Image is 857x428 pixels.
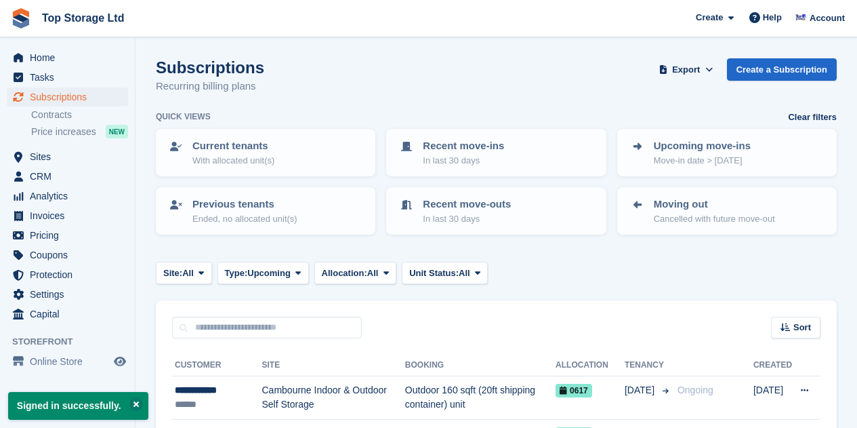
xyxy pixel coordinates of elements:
p: Ended, no allocated unit(s) [192,212,297,226]
a: menu [7,246,128,265]
span: Capital [30,305,111,324]
td: [DATE] [753,376,792,420]
a: menu [7,206,128,225]
p: Recent move-ins [423,138,504,154]
a: Clear filters [788,111,837,124]
span: All [459,267,470,280]
a: menu [7,48,128,67]
a: menu [7,187,128,206]
p: Previous tenants [192,197,297,212]
a: menu [7,226,128,245]
a: Contracts [31,109,128,121]
a: Previous tenants Ended, no allocated unit(s) [157,189,374,233]
span: All [182,267,194,280]
span: Sites [30,147,111,166]
button: Export [656,58,716,81]
span: Home [30,48,111,67]
th: Tenancy [625,355,672,376]
p: Current tenants [192,138,274,154]
p: Recurring billing plans [156,79,264,94]
span: Coupons [30,246,111,265]
button: Type: Upcoming [217,262,309,284]
span: 0617 [556,384,592,397]
img: Sam Topham [794,11,808,24]
a: menu [7,68,128,87]
th: Booking [405,355,556,376]
button: Allocation: All [314,262,397,284]
p: Upcoming move-ins [654,138,751,154]
a: menu [7,87,128,106]
p: Signed in successfully. [8,392,148,420]
p: With allocated unit(s) [192,154,274,168]
a: Recent move-ins In last 30 days [388,130,604,175]
span: Ongoing [677,385,713,395]
span: Unit Status: [409,267,459,280]
a: Upcoming move-ins Move-in date > [DATE] [619,130,835,175]
p: In last 30 days [423,212,511,226]
h1: Subscriptions [156,58,264,77]
th: Site [262,355,405,376]
a: Create a Subscription [727,58,837,81]
td: Cambourne Indoor & Outdoor Self Storage [262,376,405,420]
a: menu [7,167,128,186]
span: Online Store [30,352,111,371]
p: Move-in date > [DATE] [654,154,751,168]
h6: Quick views [156,111,211,123]
span: Subscriptions [30,87,111,106]
p: Cancelled with future move-out [654,212,775,226]
th: Customer [172,355,262,376]
span: Account [810,12,845,25]
a: Top Storage Ltd [37,7,129,29]
img: stora-icon-8386f47178a22dfd0bd8f6a31ec36ba5ce8667c1dd55bd0f319d3a0aa187defe.svg [11,8,31,28]
span: Upcoming [247,267,291,280]
span: Protection [30,265,111,284]
a: menu [7,265,128,284]
button: Unit Status: All [402,262,488,284]
span: Price increases [31,125,96,138]
span: Analytics [30,187,111,206]
td: Outdoor 160 sqft (20ft shipping container) unit [405,376,556,420]
span: Invoices [30,206,111,225]
span: Sort [793,321,811,334]
a: menu [7,147,128,166]
a: Moving out Cancelled with future move-out [619,189,835,233]
span: Tasks [30,68,111,87]
span: Settings [30,285,111,304]
a: menu [7,352,128,371]
span: CRM [30,167,111,186]
a: Preview store [112,353,128,370]
div: NEW [106,125,128,138]
th: Created [753,355,792,376]
th: Allocation [556,355,625,376]
span: All [367,267,379,280]
span: Help [763,11,782,24]
a: Price increases NEW [31,124,128,139]
p: Moving out [654,197,775,212]
a: Current tenants With allocated unit(s) [157,130,374,175]
span: Allocation: [322,267,367,280]
span: Storefront [12,335,135,349]
a: menu [7,285,128,304]
a: menu [7,305,128,324]
span: Create [696,11,723,24]
span: Site: [163,267,182,280]
a: Recent move-outs In last 30 days [388,189,604,233]
span: Type: [225,267,248,280]
button: Site: All [156,262,212,284]
span: Pricing [30,226,111,245]
span: [DATE] [625,383,657,397]
p: Recent move-outs [423,197,511,212]
p: In last 30 days [423,154,504,168]
span: Export [672,63,700,77]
